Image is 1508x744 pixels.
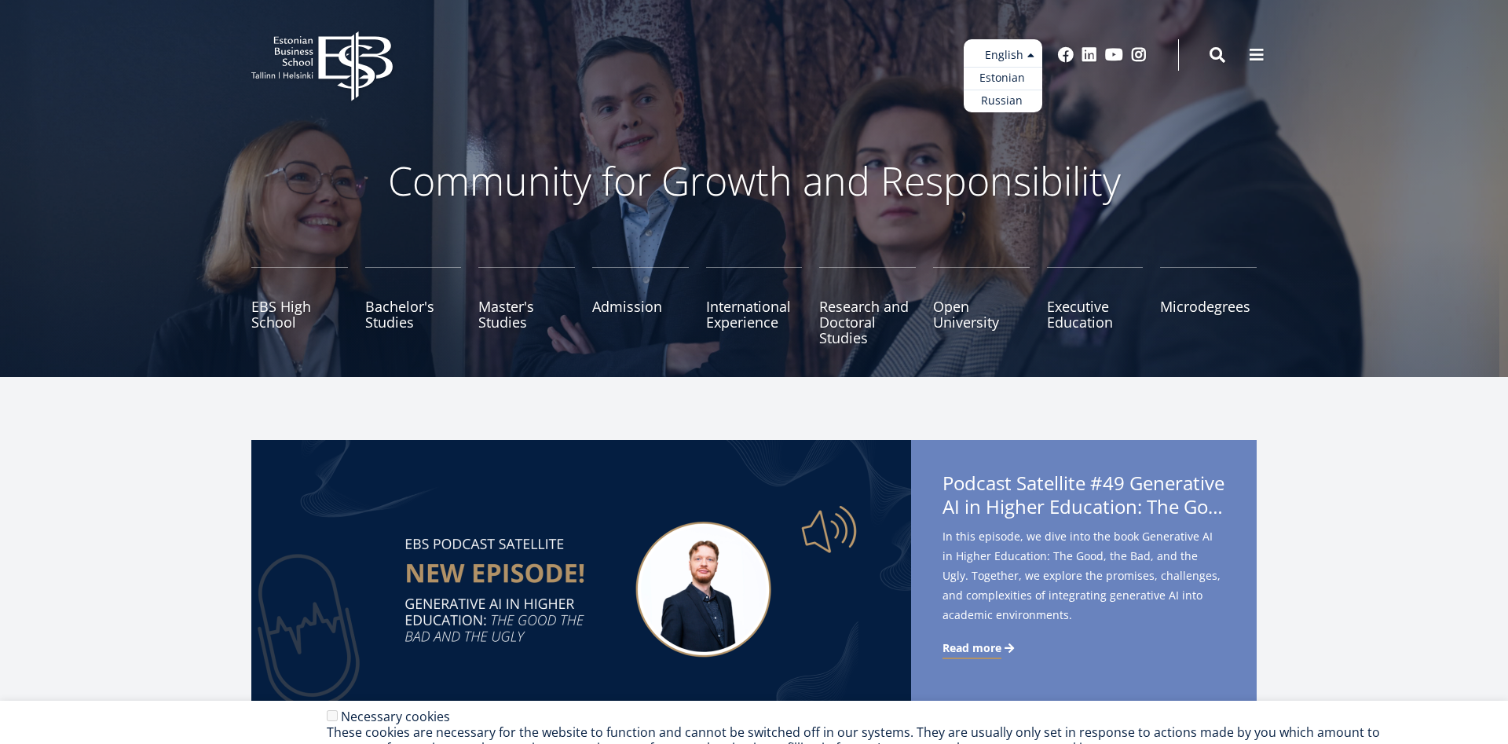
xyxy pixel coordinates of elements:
p: Community for Growth and Responsibility [338,157,1170,204]
a: Russian [964,90,1042,112]
a: Instagram [1131,47,1147,63]
a: Microdegrees [1160,267,1257,346]
span: Read more [942,640,1001,656]
img: Satellite #49 [251,440,911,739]
span: AI in Higher Education: The Good, the Bad, and the Ugly [942,495,1225,519]
a: EBS High School [251,267,348,346]
span: In this episode, we dive into the book Generative AI in Higher Education: The Good, the Bad, and ... [942,526,1225,625]
a: Linkedin [1082,47,1097,63]
a: Facebook [1058,47,1074,63]
a: Master's Studies [478,267,575,346]
label: Necessary cookies [341,708,450,725]
span: Podcast Satellite #49 Generative [942,471,1225,523]
a: Executive Education [1047,267,1144,346]
a: Youtube [1105,47,1123,63]
a: Read more [942,640,1017,656]
a: International Experience [706,267,803,346]
a: Admission [592,267,689,346]
a: Estonian [964,67,1042,90]
a: Bachelor's Studies [365,267,462,346]
a: Open University [933,267,1030,346]
a: Research and Doctoral Studies [819,267,916,346]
